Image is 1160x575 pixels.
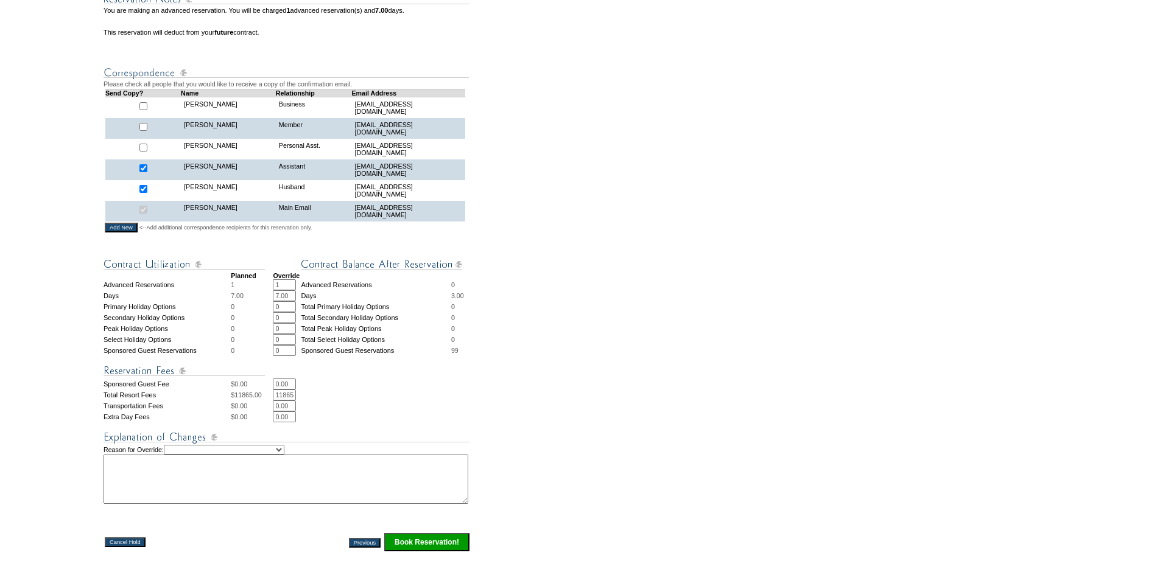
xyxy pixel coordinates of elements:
[276,180,352,201] td: Husband
[231,303,234,310] span: 0
[451,336,455,343] span: 0
[231,389,273,400] td: $
[181,139,276,159] td: [PERSON_NAME]
[104,363,265,378] img: Reservation Fees
[351,139,465,159] td: [EMAIL_ADDRESS][DOMAIN_NAME]
[104,279,231,290] td: Advanced Reservations
[231,272,256,279] strong: Planned
[231,314,234,321] span: 0
[231,378,273,389] td: $
[301,301,451,312] td: Total Primary Holiday Options
[139,224,312,231] span: <--Add additional correspondence recipients for this reservation only.
[301,290,451,301] td: Days
[104,445,471,504] td: Reason for Override:
[104,334,231,345] td: Select Holiday Options
[104,301,231,312] td: Primary Holiday Options
[104,29,471,36] td: This reservation will deduct from your contract.
[276,159,352,180] td: Assistant
[273,272,300,279] strong: Override
[234,380,247,388] span: 0.00
[231,411,273,422] td: $
[104,389,231,400] td: Total Resort Fees
[276,89,352,97] td: Relationship
[375,7,388,14] b: 7.00
[231,281,234,288] span: 1
[181,97,276,118] td: [PERSON_NAME]
[351,201,465,221] td: [EMAIL_ADDRESS][DOMAIN_NAME]
[276,97,352,118] td: Business
[181,89,276,97] td: Name
[104,7,471,21] td: You are making an advanced reservation. You will be charged advanced reservation(s) and days.
[351,159,465,180] td: [EMAIL_ADDRESS][DOMAIN_NAME]
[301,312,451,323] td: Total Secondary Holiday Options
[105,89,181,97] td: Send Copy?
[104,430,469,445] img: Explanation of Changes
[231,292,244,299] span: 7.00
[286,7,290,14] b: 1
[351,97,465,118] td: [EMAIL_ADDRESS][DOMAIN_NAME]
[451,314,455,321] span: 0
[181,180,276,201] td: [PERSON_NAME]
[451,281,455,288] span: 0
[181,159,276,180] td: [PERSON_NAME]
[181,118,276,139] td: [PERSON_NAME]
[105,537,146,547] input: Cancel Hold
[104,80,352,88] span: Please check all people that you would like to receive a copy of the confirmation email.
[105,223,138,232] input: Add New
[214,29,233,36] b: future
[351,118,465,139] td: [EMAIL_ADDRESS][DOMAIN_NAME]
[451,325,455,332] span: 0
[301,334,451,345] td: Total Select Holiday Options
[104,323,231,334] td: Peak Holiday Options
[104,290,231,301] td: Days
[231,336,234,343] span: 0
[451,347,459,354] span: 99
[301,345,451,356] td: Sponsored Guest Reservations
[104,312,231,323] td: Secondary Holiday Options
[104,378,231,389] td: Sponsored Guest Fee
[451,292,464,299] span: 3.00
[231,400,273,411] td: $
[231,347,234,354] span: 0
[301,323,451,334] td: Total Peak Holiday Options
[234,402,247,409] span: 0.00
[234,413,247,420] span: 0.00
[451,303,455,310] span: 0
[351,89,465,97] td: Email Address
[276,139,352,159] td: Personal Asst.
[234,391,261,399] span: 11865.00
[104,400,231,411] td: Transportation Fees
[301,279,451,290] td: Advanced Reservations
[181,201,276,221] td: [PERSON_NAME]
[104,411,231,422] td: Extra Day Fees
[351,180,465,201] td: [EMAIL_ADDRESS][DOMAIN_NAME]
[104,345,231,356] td: Sponsored Guest Reservations
[276,201,352,221] td: Main Email
[104,257,265,272] img: Contract Utilization
[276,118,352,139] td: Member
[384,533,469,551] input: Click this button to finalize your reservation.
[301,257,462,272] img: Contract Balance After Reservation
[349,538,381,548] input: Previous
[231,325,234,332] span: 0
